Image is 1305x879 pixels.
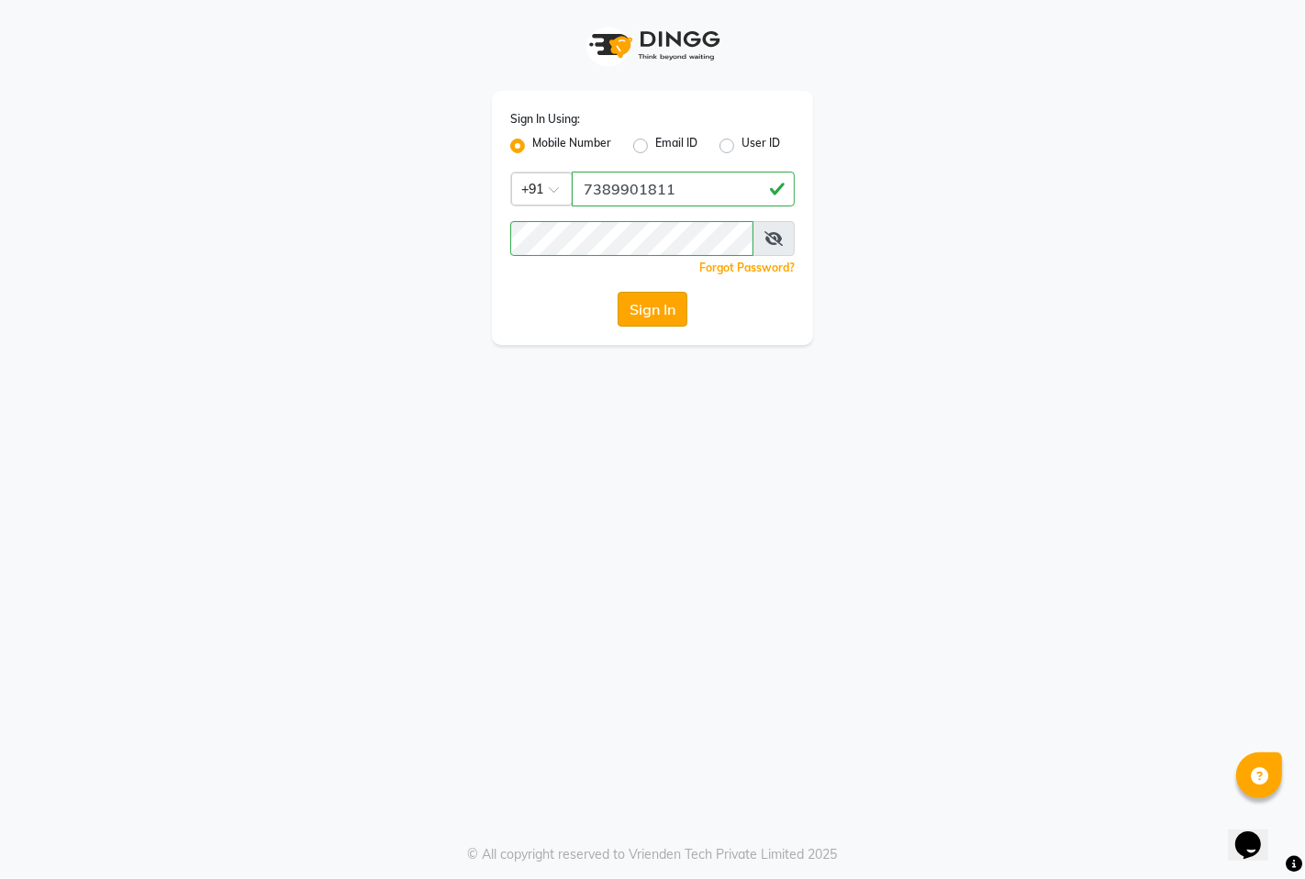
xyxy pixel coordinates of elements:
button: Sign In [618,292,687,327]
label: Sign In Using: [510,111,580,128]
input: Username [510,221,753,256]
a: Forgot Password? [699,261,795,274]
label: User ID [742,135,780,157]
img: logo1.svg [579,18,726,72]
iframe: chat widget [1228,806,1287,861]
label: Mobile Number [532,135,611,157]
label: Email ID [655,135,697,157]
input: Username [572,172,795,206]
